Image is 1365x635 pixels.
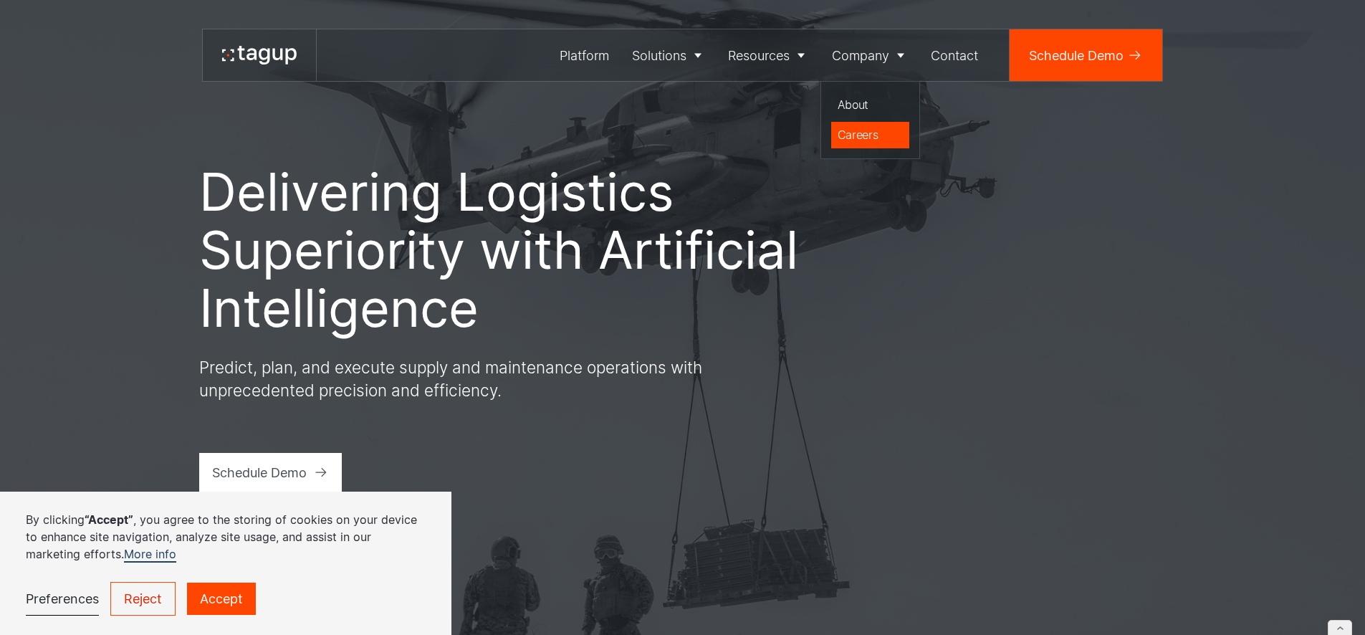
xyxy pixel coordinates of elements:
[920,29,990,81] a: Contact
[212,463,307,482] div: Schedule Demo
[85,512,133,527] strong: “Accept”
[199,163,801,337] h1: Delivering Logistics Superiority with Artificial Intelligence
[26,511,426,563] p: By clicking , you agree to the storing of cookies on your device to enhance site navigation, anal...
[124,547,176,563] a: More info
[26,583,99,616] a: Preferences
[820,29,920,81] a: Company
[560,46,609,65] div: Platform
[1029,46,1124,65] div: Schedule Demo
[110,582,176,616] a: Reject
[187,583,256,615] a: Accept
[931,46,978,65] div: Contact
[820,81,920,159] nav: Company
[831,92,910,119] a: About
[1010,29,1162,81] a: Schedule Demo
[717,29,821,81] a: Resources
[832,46,889,65] div: Company
[728,46,790,65] div: Resources
[632,46,686,65] div: Solutions
[838,96,904,113] div: About
[831,122,910,149] a: Careers
[199,453,343,492] a: Schedule Demo
[199,356,715,401] p: Predict, plan, and execute supply and maintenance operations with unprecedented precision and eff...
[549,29,621,81] a: Platform
[621,29,717,81] a: Solutions
[838,126,904,143] div: Careers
